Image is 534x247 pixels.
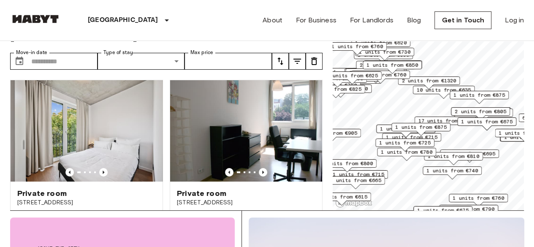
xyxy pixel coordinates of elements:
[407,15,421,25] a: Blog
[306,129,357,137] span: 1 units from €905
[314,85,368,92] span: 1 units from €1200
[296,15,336,25] a: For Business
[350,15,393,25] a: For Landlords
[428,152,479,160] span: 1 units from €810
[326,72,378,79] span: 3 units from €625
[170,80,322,182] img: Marketing picture of unit DE-01-041-02M
[455,108,506,115] span: 2 units from €805
[190,49,213,56] label: Max price
[321,160,373,167] span: 1 units from €800
[349,69,401,76] span: 3 units from €655
[398,76,460,90] div: Map marker
[316,193,367,201] span: 2 units from €615
[418,117,473,125] span: 17 units from €720
[386,133,437,141] span: 1 units from €715
[453,91,505,99] span: 1 units from €875
[323,71,382,84] div: Map marker
[376,125,435,138] div: Map marker
[306,85,365,98] div: Map marker
[363,61,422,74] div: Map marker
[424,152,483,165] div: Map marker
[65,168,74,176] button: Previous image
[11,80,163,182] img: Marketing picture of unit DE-01-259-018-03Q
[413,206,472,219] div: Map marker
[453,194,504,202] span: 1 units from €760
[259,168,267,176] button: Previous image
[402,77,456,84] span: 2 units from €1320
[333,4,524,210] canvas: Map
[317,159,377,172] div: Map marker
[312,193,371,206] div: Map marker
[326,176,385,189] div: Map marker
[444,150,495,157] span: 2 units from €695
[439,205,498,218] div: Map marker
[16,49,47,56] label: Move-in date
[354,51,413,64] div: Map marker
[10,15,61,23] img: Habyt
[360,61,411,69] span: 2 units from €655
[395,123,447,131] span: 1 units from €875
[379,139,431,147] span: 1 units from €725
[328,42,387,55] div: Map marker
[310,85,361,93] span: 1 units from €825
[443,205,494,213] span: 1 units from €790
[451,107,510,120] div: Map marker
[330,176,381,184] span: 1 units from €665
[380,125,431,133] span: 1 units from €835
[263,15,282,25] a: About
[417,206,469,214] span: 1 units from €675
[306,68,360,76] span: 22 units from €655
[345,68,404,81] div: Map marker
[177,188,226,198] span: Private room
[17,198,156,207] span: [STREET_ADDRESS]
[17,188,67,198] span: Private room
[381,148,432,156] span: 1 units from €780
[289,53,306,70] button: tune
[310,84,372,98] div: Map marker
[177,198,315,207] span: [STREET_ADDRESS]
[505,15,524,25] a: Log in
[450,91,509,104] div: Map marker
[103,49,133,56] label: Type of stay
[272,53,289,70] button: tune
[440,149,499,163] div: Map marker
[331,43,383,50] span: 1 units from €760
[356,61,415,74] div: Map marker
[413,86,475,99] div: Map marker
[461,118,512,125] span: 1 units from €675
[302,68,364,81] div: Map marker
[359,48,410,56] span: 1 units from €730
[344,68,407,81] div: Map marker
[434,11,491,29] a: Get in Touch
[88,15,158,25] p: [GEOGRAPHIC_DATA]
[355,39,407,46] span: 1 units from €620
[333,171,384,178] span: 1 units from €715
[415,117,477,130] div: Map marker
[391,123,450,136] div: Map marker
[306,53,323,70] button: tune
[423,166,482,179] div: Map marker
[375,138,434,152] div: Map marker
[351,71,410,84] div: Map marker
[225,168,233,176] button: Previous image
[366,61,418,69] span: 1 units from €850
[99,168,108,176] button: Previous image
[355,71,406,79] span: 2 units from €760
[457,117,516,130] div: Map marker
[417,86,471,94] span: 10 units from €635
[11,53,28,70] button: Choose date
[449,194,508,207] div: Map marker
[426,167,478,174] span: 1 units from €740
[377,148,436,161] div: Map marker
